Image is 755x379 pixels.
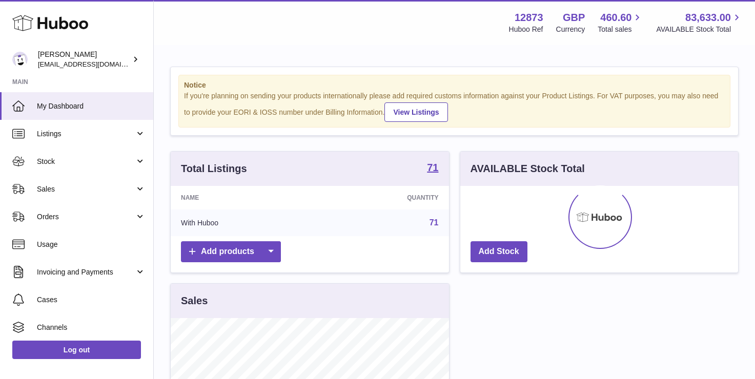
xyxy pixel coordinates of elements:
span: Channels [37,323,146,332]
h3: Sales [181,294,208,308]
strong: 71 [427,162,438,173]
td: With Huboo [171,209,317,236]
strong: Notice [184,80,725,90]
div: If you're planning on sending your products internationally please add required customs informati... [184,91,725,122]
span: Cases [37,295,146,305]
strong: GBP [563,11,585,25]
span: [EMAIL_ADDRESS][DOMAIN_NAME] [38,60,151,68]
h3: AVAILABLE Stock Total [471,162,585,176]
a: 83,633.00 AVAILABLE Stock Total [656,11,743,34]
a: Add Stock [471,241,527,262]
a: 71 [427,162,438,175]
a: Add products [181,241,281,262]
img: tikhon.oleinikov@sleepandglow.com [12,52,28,67]
a: Log out [12,341,141,359]
span: AVAILABLE Stock Total [656,25,743,34]
th: Name [171,186,317,209]
strong: 12873 [515,11,543,25]
a: View Listings [384,102,447,122]
span: Usage [37,240,146,249]
div: Huboo Ref [509,25,543,34]
span: 83,633.00 [685,11,731,25]
div: Currency [556,25,585,34]
span: 460.60 [600,11,631,25]
a: 71 [430,218,439,227]
span: Total sales [598,25,643,34]
h3: Total Listings [181,162,247,176]
span: Listings [37,129,135,139]
span: My Dashboard [37,101,146,111]
div: [PERSON_NAME] [38,50,130,69]
span: Stock [37,157,135,166]
span: Orders [37,212,135,222]
span: Sales [37,184,135,194]
span: Invoicing and Payments [37,267,135,277]
a: 460.60 Total sales [598,11,643,34]
th: Quantity [317,186,448,209]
